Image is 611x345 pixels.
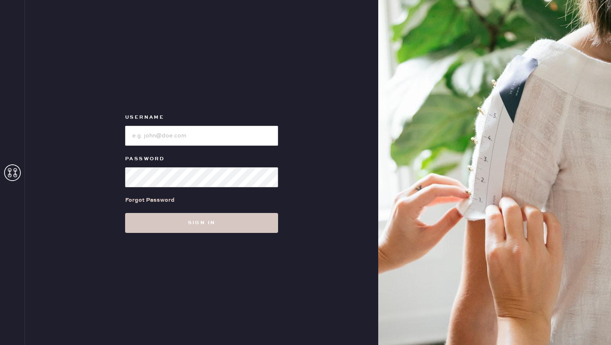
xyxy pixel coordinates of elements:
button: Sign in [125,213,278,233]
label: Password [125,154,278,164]
div: Forgot Password [125,196,175,205]
input: e.g. john@doe.com [125,126,278,146]
a: Forgot Password [125,187,175,213]
label: Username [125,113,278,122]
